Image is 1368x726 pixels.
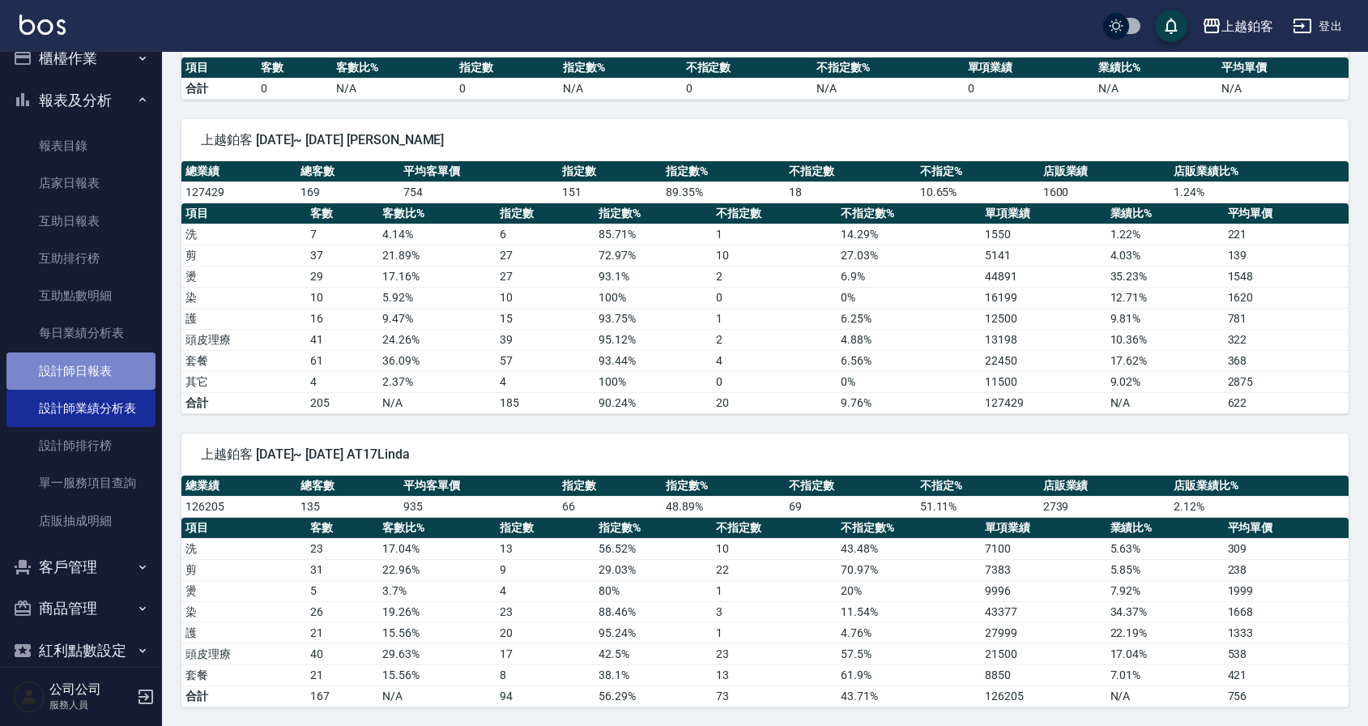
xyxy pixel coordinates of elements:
td: 9 [496,559,595,580]
td: N/A [332,78,455,99]
td: N/A [1094,78,1217,99]
td: 2739 [1039,496,1170,517]
td: 1600 [1039,181,1170,203]
td: 61.9 % [837,664,981,685]
td: 1620 [1224,287,1349,308]
a: 互助日報表 [6,203,156,240]
th: 不指定數 [712,203,837,224]
button: 櫃檯作業 [6,37,156,79]
th: 客數比% [378,518,496,539]
td: N/A [1106,685,1224,707]
td: 44891 [981,266,1106,287]
td: 57 [496,350,595,371]
td: 151 [558,181,661,203]
td: 7100 [981,538,1106,559]
td: 57.5 % [837,643,981,664]
td: 37 [306,245,378,266]
td: 6.25 % [837,308,981,329]
th: 業績比% [1106,518,1224,539]
td: 51.11 % [916,496,1039,517]
td: 4.76 % [837,622,981,643]
td: 70.97 % [837,559,981,580]
td: 1550 [981,224,1106,245]
td: 322 [1224,329,1349,350]
td: 421 [1224,664,1349,685]
td: 0 [712,371,837,392]
td: 頭皮理療 [181,329,306,350]
td: N/A [378,392,496,413]
td: 12500 [981,308,1106,329]
th: 店販業績比% [1170,161,1349,182]
th: 不指定% [916,476,1039,497]
td: 護 [181,308,306,329]
td: 94 [496,685,595,707]
td: 護 [181,622,306,643]
button: save [1155,10,1187,42]
a: 報表目錄 [6,127,156,164]
td: 15.56 % [378,664,496,685]
a: 店販抽成明細 [6,502,156,540]
th: 不指定數% [837,203,981,224]
td: 23 [306,538,378,559]
a: 每日業績分析表 [6,314,156,352]
td: 185 [496,392,595,413]
td: N/A [1106,392,1224,413]
td: 29 [306,266,378,287]
td: 6 [496,224,595,245]
td: 309 [1224,538,1349,559]
td: 538 [1224,643,1349,664]
td: 26 [306,601,378,622]
td: 66 [558,496,661,517]
button: 報表及分析 [6,79,156,122]
td: 100 % [595,287,712,308]
th: 不指定數 [682,58,813,79]
td: 0 % [837,287,981,308]
td: 31 [306,559,378,580]
th: 不指定數 [712,518,837,539]
th: 店販業績比% [1170,476,1349,497]
td: 剪 [181,245,306,266]
a: 設計師業績分析表 [6,390,156,427]
td: 2 [712,329,837,350]
td: 2875 [1224,371,1349,392]
th: 單項業績 [981,518,1106,539]
th: 客數 [306,203,378,224]
td: 93.44 % [595,350,712,371]
td: 其它 [181,371,306,392]
td: 4 [496,580,595,601]
td: 2.12 % [1170,496,1349,517]
td: 90.24% [595,392,712,413]
td: 23 [496,601,595,622]
a: 店家日報表 [6,164,156,202]
td: 剪 [181,559,306,580]
th: 平均單價 [1224,518,1349,539]
td: 21.89 % [378,245,496,266]
td: 2.37 % [378,371,496,392]
td: 洗 [181,224,306,245]
th: 業績比% [1094,58,1217,79]
td: 1668 [1224,601,1349,622]
th: 不指定數 [785,476,916,497]
td: 17.62 % [1106,350,1224,371]
td: 38.1 % [595,664,712,685]
td: 1 [712,580,837,601]
td: 27999 [981,622,1106,643]
td: 13198 [981,329,1106,350]
td: 27 [496,266,595,287]
td: 88.46 % [595,601,712,622]
th: 平均單價 [1217,58,1349,79]
td: 139 [1224,245,1349,266]
button: 客戶管理 [6,546,156,588]
table: a dense table [181,161,1349,203]
table: a dense table [181,476,1349,518]
table: a dense table [181,203,1349,414]
td: 5.85 % [1106,559,1224,580]
th: 客數 [257,58,332,79]
td: 40 [306,643,378,664]
td: 205 [306,392,378,413]
td: 2 [712,266,837,287]
th: 項目 [181,518,306,539]
td: 1 [712,622,837,643]
th: 指定數% [595,203,712,224]
td: 756 [1224,685,1349,707]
